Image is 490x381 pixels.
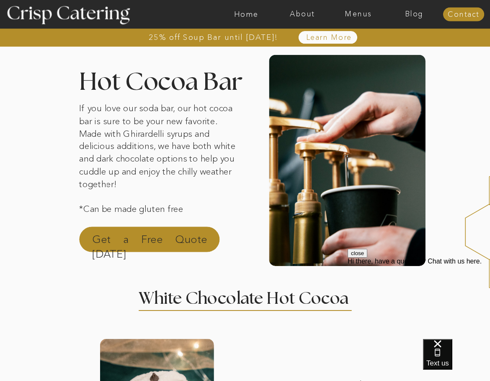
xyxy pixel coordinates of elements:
[386,10,442,18] a: Blog
[219,10,275,18] a: Home
[79,70,246,120] h2: Hot Cocoa Bar
[330,10,387,18] a: Menus
[287,34,371,42] a: Learn More
[443,10,484,18] a: Contact
[139,290,352,311] h3: White Chocolate Hot Cocoa
[92,232,207,252] a: Get a Free Quote [DATE]
[348,249,490,350] iframe: podium webchat widget prompt
[119,33,307,42] a: 25% off Soup Bar until [DATE]!
[274,10,330,18] a: About
[423,339,490,381] iframe: podium webchat widget bubble
[79,102,237,195] p: If you love our soda bar, our hot cocoa bar is sure to be your new favorite. Made with Ghirardell...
